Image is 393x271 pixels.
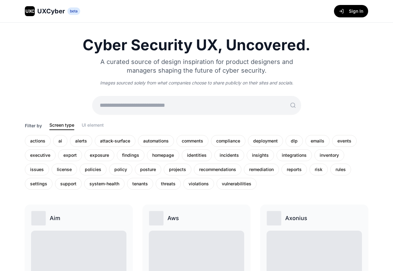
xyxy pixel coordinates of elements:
span: Filter by [25,123,42,130]
div: system-health [84,178,125,190]
div: license [52,164,77,175]
div: settings [25,178,53,190]
h3: Aim [50,214,60,223]
div: ai [53,135,67,147]
div: risk [309,164,328,175]
p: A curated source of design inspiration for product designers and managers shaping the future of c... [92,57,301,75]
div: issues [25,164,49,175]
div: actions [25,135,51,147]
div: deployment [248,135,283,147]
div: reports [281,164,307,175]
div: emails [305,135,330,147]
div: integrations [276,149,312,161]
a: UXCUXCyberbeta [25,6,80,16]
div: incidents [214,149,244,161]
div: findings [117,149,144,161]
h1: Cyber Security UX, Uncovered. [25,38,368,52]
span: UXCyber [37,7,65,16]
div: events [332,135,357,147]
div: tenants [127,178,153,190]
h3: Aws [167,214,179,223]
div: support [55,178,82,190]
span: beta [67,7,80,15]
div: projects [164,164,191,175]
div: homepage [147,149,179,161]
div: dlp [286,135,303,147]
div: alerts [70,135,92,147]
div: posture [135,164,161,175]
div: violations [183,178,214,190]
p: Images sourced solely from what companies choose to share publicly on their sites and socials. [92,80,301,86]
div: executive [25,149,56,161]
div: identities [182,149,212,161]
div: rules [330,164,351,175]
div: exposure [85,149,114,161]
div: policies [80,164,107,175]
span: UXC [25,8,34,14]
div: automations [138,135,174,147]
div: insights [247,149,274,161]
div: remediation [244,164,279,175]
div: export [58,149,82,161]
div: policy [109,164,132,175]
button: Sign In [334,5,368,17]
div: recommendations [194,164,241,175]
div: vulnerabilities [217,178,257,190]
h3: Axonius [285,214,307,223]
div: inventory [314,149,344,161]
button: UI element [82,122,104,130]
div: comments [176,135,208,147]
div: threats [156,178,181,190]
button: Screen type [49,122,74,130]
div: compliance [211,135,245,147]
div: attack-surface [95,135,135,147]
